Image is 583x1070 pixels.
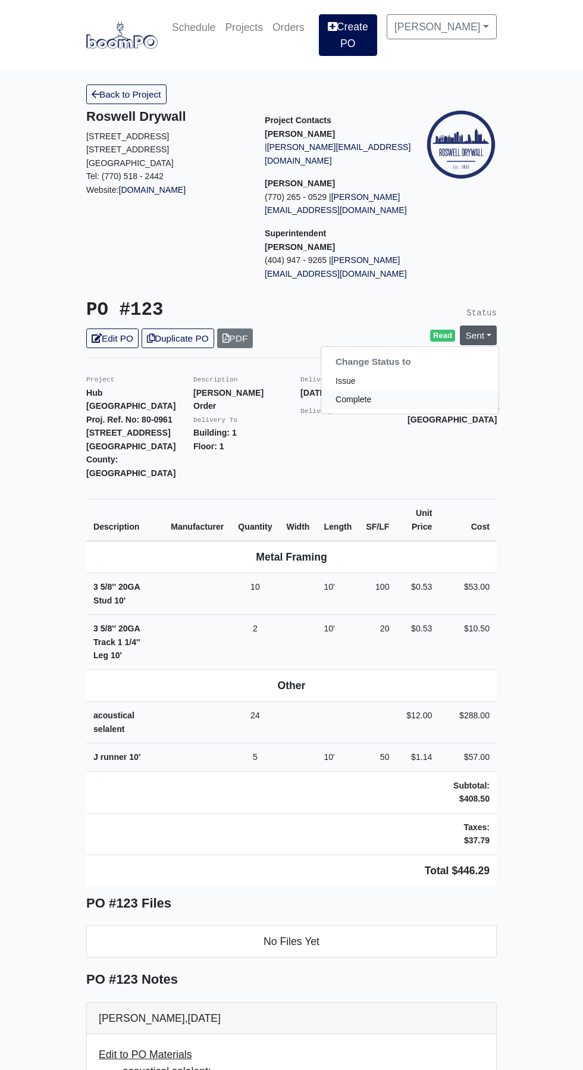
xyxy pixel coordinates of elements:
[86,109,247,124] h5: Roswell Drywall
[193,388,264,411] strong: [PERSON_NAME] Order
[279,499,316,542] th: Width
[86,896,497,911] h5: PO #123 Files
[217,328,253,348] a: PDF
[129,752,140,762] span: 10'
[86,415,173,424] strong: Proj. Ref. No: 80-0961
[316,499,359,542] th: Length
[86,388,175,411] strong: Hub [GEOGRAPHIC_DATA]
[87,1003,496,1034] div: [PERSON_NAME],
[321,373,499,391] a: Issue
[396,743,439,772] td: $1.14
[231,499,279,542] th: Quantity
[359,499,396,542] th: SF/LF
[86,109,247,196] div: Website:
[396,702,439,743] td: $12.00
[278,680,306,692] b: Other
[86,299,283,321] h3: PO #123
[300,376,353,383] small: Delivery Date
[86,428,171,437] strong: [STREET_ADDRESS]
[319,14,377,56] a: Create PO
[439,743,497,772] td: $57.00
[265,179,335,188] strong: [PERSON_NAME]
[188,1012,221,1024] span: [DATE]
[86,855,497,886] td: Total $446.29
[300,408,357,415] small: Delivery Notes
[396,499,439,542] th: Unit Price
[93,752,140,762] strong: J runner
[265,140,425,167] p: |
[268,14,309,40] a: Orders
[359,573,396,615] td: 100
[265,142,410,165] a: [PERSON_NAME][EMAIL_ADDRESS][DOMAIN_NAME]
[114,596,126,605] span: 10'
[86,925,497,958] li: No Files Yet
[99,1049,192,1060] span: Edit to PO Materials
[396,615,439,670] td: $0.53
[265,229,326,238] span: Superintendent
[86,499,164,542] th: Description
[193,417,237,424] small: Delivery To
[231,702,279,743] td: 24
[359,743,396,772] td: 50
[193,428,237,437] strong: Building: 1
[86,130,247,143] p: [STREET_ADDRESS]
[439,771,497,813] td: Subtotal: $408.50
[193,376,237,383] small: Description
[359,615,396,670] td: 20
[321,346,499,414] div: [PERSON_NAME]
[86,455,175,478] strong: County: [GEOGRAPHIC_DATA]
[231,743,279,772] td: 5
[439,573,497,615] td: $53.00
[86,157,247,170] p: [GEOGRAPHIC_DATA]
[439,499,497,542] th: Cost
[86,972,497,987] h5: PO #123 Notes
[220,14,268,40] a: Projects
[86,143,247,157] p: [STREET_ADDRESS]
[439,615,497,670] td: $10.50
[167,14,220,40] a: Schedule
[231,573,279,615] td: 10
[321,390,499,409] a: Complete
[86,376,114,383] small: Project
[231,615,279,670] td: 2
[324,582,334,592] span: 10'
[430,330,456,342] span: Read
[86,328,139,348] a: Edit PO
[93,624,140,660] strong: 3 5/8'' 20GA Track 1 1/4'' Leg
[265,242,335,252] strong: [PERSON_NAME]
[86,85,167,104] a: Back to Project
[439,702,497,743] td: $288.00
[265,115,331,125] span: Project Contacts
[321,352,499,372] h6: Change Status to
[93,582,140,605] strong: 3 5/8'' 20GA Stud
[265,192,407,215] a: [PERSON_NAME][EMAIL_ADDRESS][DOMAIN_NAME]
[387,14,497,39] a: [PERSON_NAME]
[86,170,247,183] p: Tel: (770) 518 - 2442
[265,190,425,217] p: (770) 265 - 0529 |
[265,255,407,279] a: [PERSON_NAME][EMAIL_ADDRESS][DOMAIN_NAME]
[119,185,186,195] a: [DOMAIN_NAME]
[300,388,328,398] strong: [DATE]
[164,499,231,542] th: Manufacturer
[460,326,497,345] a: Sent
[265,129,335,139] strong: [PERSON_NAME]
[265,254,425,280] p: (404) 947 - 9265 |
[86,21,158,49] img: boomPO
[324,624,334,633] span: 10'
[142,328,214,348] a: Duplicate PO
[193,442,224,451] strong: Floor: 1
[93,711,134,734] strong: acoustical selalent
[324,752,334,762] span: 10'
[396,573,439,615] td: $0.53
[256,551,327,563] b: Metal Framing
[86,442,175,451] strong: [GEOGRAPHIC_DATA]
[466,308,497,318] small: Status
[439,813,497,855] td: Taxes: $37.79
[111,650,122,660] span: 10'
